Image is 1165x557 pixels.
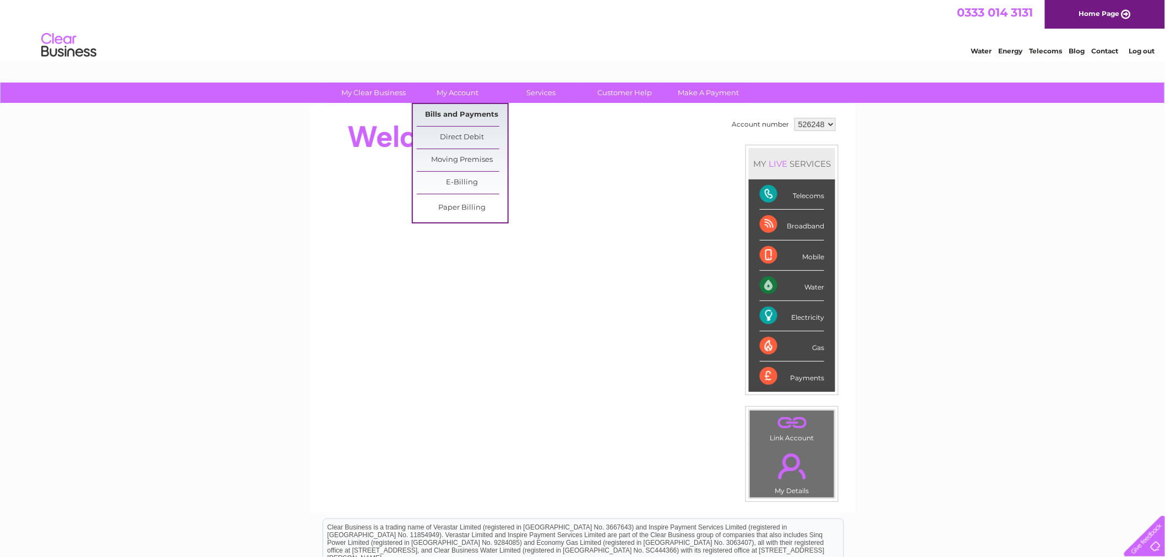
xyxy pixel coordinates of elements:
a: Water [971,47,992,55]
a: Energy [999,47,1023,55]
a: Moving Premises [417,149,508,171]
a: My Account [412,83,503,103]
a: . [753,413,831,433]
td: Account number [729,115,792,134]
a: Make A Payment [663,83,754,103]
div: Water [760,271,824,301]
div: Payments [760,362,824,391]
a: . [753,447,831,485]
div: Broadband [760,210,824,240]
a: Log out [1129,47,1155,55]
a: Paper Billing [417,197,508,219]
div: LIVE [766,159,790,169]
a: Blog [1069,47,1085,55]
a: Bills and Payments [417,104,508,126]
td: My Details [749,444,835,498]
div: Gas [760,331,824,362]
a: Services [496,83,587,103]
div: MY SERVICES [749,148,835,179]
a: Customer Help [580,83,671,103]
a: 0333 014 3131 [957,6,1033,19]
div: Mobile [760,241,824,271]
a: My Clear Business [329,83,420,103]
a: Direct Debit [417,127,508,149]
div: Telecoms [760,179,824,210]
div: Electricity [760,301,824,331]
td: Link Account [749,410,835,445]
div: Clear Business is a trading name of Verastar Limited (registered in [GEOGRAPHIC_DATA] No. 3667643... [323,6,843,53]
a: Contact [1092,47,1119,55]
img: logo.png [41,29,97,62]
a: Telecoms [1030,47,1063,55]
a: E-Billing [417,172,508,194]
